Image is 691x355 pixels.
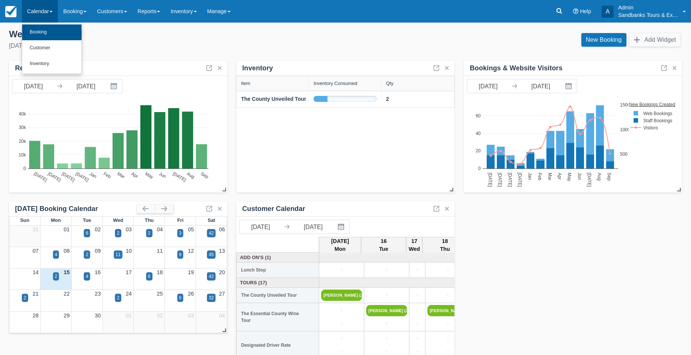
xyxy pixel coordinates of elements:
[629,33,680,47] button: Add Widget
[580,8,591,14] span: Help
[63,248,69,254] a: 08
[366,305,407,316] a: [PERSON_NAME] (2)
[95,248,101,254] a: 09
[314,81,357,86] div: Inventory Consumed
[157,248,163,254] a: 11
[188,248,194,254] a: 12
[86,251,88,258] div: 2
[573,9,578,14] i: Help
[22,23,82,74] ul: Calendar
[157,313,163,319] a: 02
[63,313,69,319] a: 29
[334,220,349,234] button: Interact with the calendar and add the check-in date for your trip.
[5,6,17,17] img: checkfront-main-nav-mini-logo.png
[107,79,122,93] button: Interact with the calendar and add the check-in date for your trip.
[241,81,250,86] div: Item
[618,11,678,19] p: Sandbanks Tours & Experiences
[95,226,101,232] a: 02
[219,226,225,232] a: 06
[321,306,362,315] a: +
[116,251,121,258] div: 11
[219,269,225,275] a: 20
[209,251,214,258] div: 45
[55,251,57,258] div: 4
[238,254,317,261] a: Add On's (1)
[411,335,423,343] a: +
[427,335,468,343] a: +
[9,41,339,50] div: [DATE]
[361,237,406,253] th: 16 Tue
[95,313,101,319] a: 30
[241,96,306,102] strong: The County Unveiled Tour
[208,217,215,223] span: Sat
[411,266,423,274] a: +
[386,95,389,103] a: 2
[467,79,509,93] input: Start Date
[238,279,317,286] a: Tours (17)
[126,291,132,297] a: 24
[179,230,182,237] div: 3
[427,320,468,328] a: +
[411,320,423,328] a: +
[422,237,468,253] th: 18 Thu
[126,269,132,275] a: 17
[520,79,562,93] input: End Date
[319,237,361,253] th: [DATE] Mon
[22,24,81,40] a: Booking
[157,269,163,275] a: 18
[63,269,69,275] a: 15
[618,4,678,11] p: Admin
[86,273,88,280] div: 4
[157,291,163,297] a: 25
[242,64,273,73] div: Inventory
[9,29,339,40] div: Welcome , Admin !
[602,6,614,18] div: A
[366,320,407,328] a: +
[366,266,407,274] a: +
[219,313,225,319] a: 04
[113,217,123,223] span: Wed
[188,226,194,232] a: 05
[470,64,563,73] div: Bookings & Website Visitors
[386,81,394,86] div: Qty
[83,217,91,223] span: Tue
[33,248,39,254] a: 07
[241,95,306,103] a: The County Unveiled Tour
[20,217,29,223] span: Sun
[24,294,26,301] div: 2
[406,237,422,253] th: 17 Wed
[33,313,39,319] a: 28
[15,205,137,213] div: [DATE] Booking Calendar
[321,290,362,301] a: [PERSON_NAME] (2)
[126,226,132,232] a: 03
[237,303,319,331] th: The Essential County Wine Tour
[321,335,362,343] a: +
[65,79,107,93] input: End Date
[51,217,61,223] span: Mon
[148,273,151,280] div: 6
[188,291,194,297] a: 26
[240,220,282,234] input: Start Date
[126,313,132,319] a: 01
[12,79,54,93] input: Start Date
[562,79,577,93] button: Interact with the calendar and add the check-in date for your trip.
[411,291,423,300] a: +
[22,56,81,72] a: Inventory
[188,313,194,319] a: 03
[95,291,101,297] a: 23
[321,266,362,274] a: +
[117,230,119,237] div: 2
[209,294,214,301] div: 32
[117,294,119,301] div: 2
[148,230,151,237] div: 2
[15,64,75,73] div: Revenue by Month
[188,269,194,275] a: 19
[629,102,675,107] text: New Bookings Created
[242,205,305,213] div: Customer Calendar
[95,269,101,275] a: 16
[86,230,88,237] div: 6
[33,269,39,275] a: 14
[63,226,69,232] a: 01
[411,306,423,315] a: +
[219,291,225,297] a: 27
